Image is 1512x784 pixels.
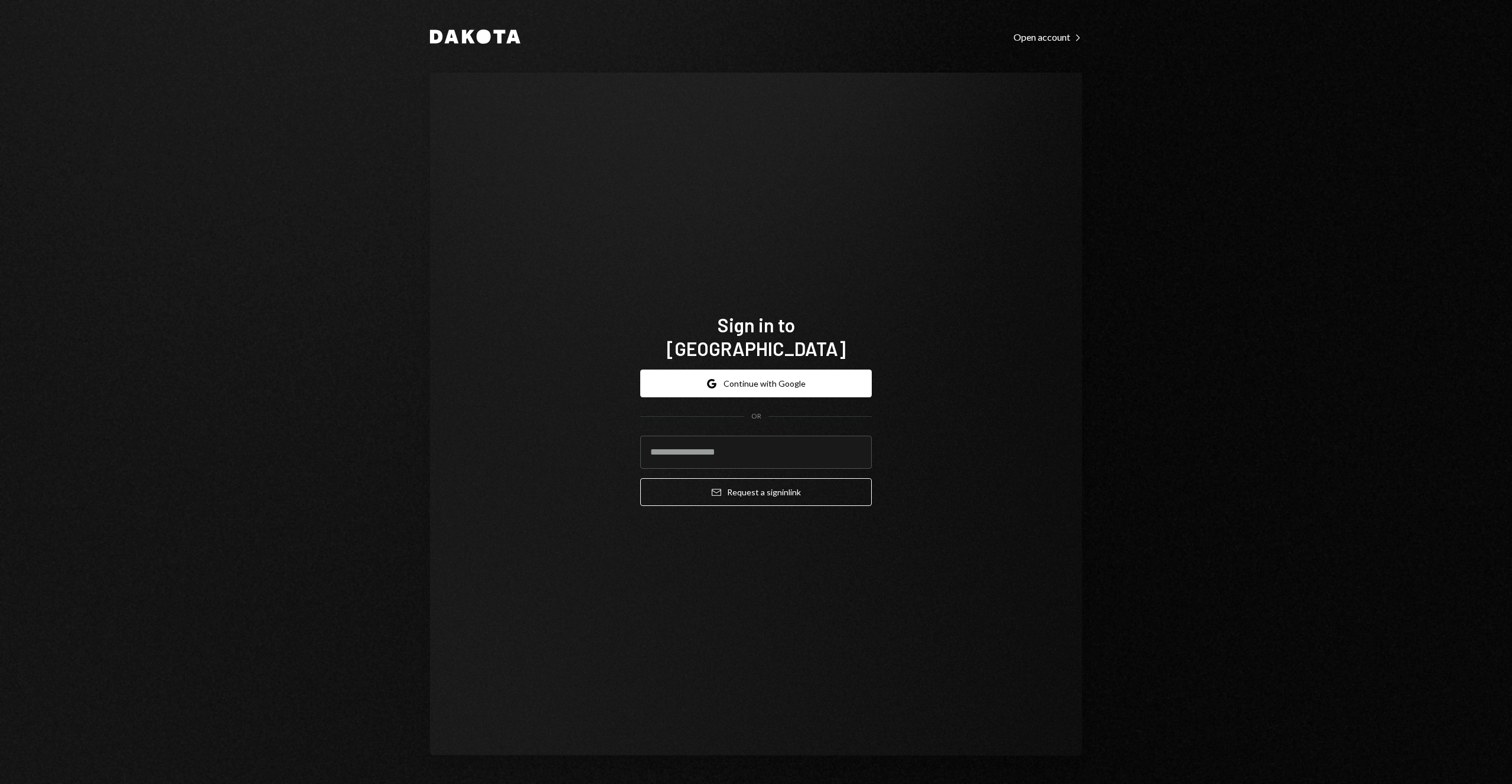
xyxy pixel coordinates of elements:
a: Open account [1014,30,1082,43]
button: Continue with Google [640,370,872,397]
h1: Sign in to [GEOGRAPHIC_DATA] [640,313,872,360]
div: OR [751,411,761,422]
div: Open account [1014,31,1082,43]
button: Request a signinlink [640,478,872,506]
